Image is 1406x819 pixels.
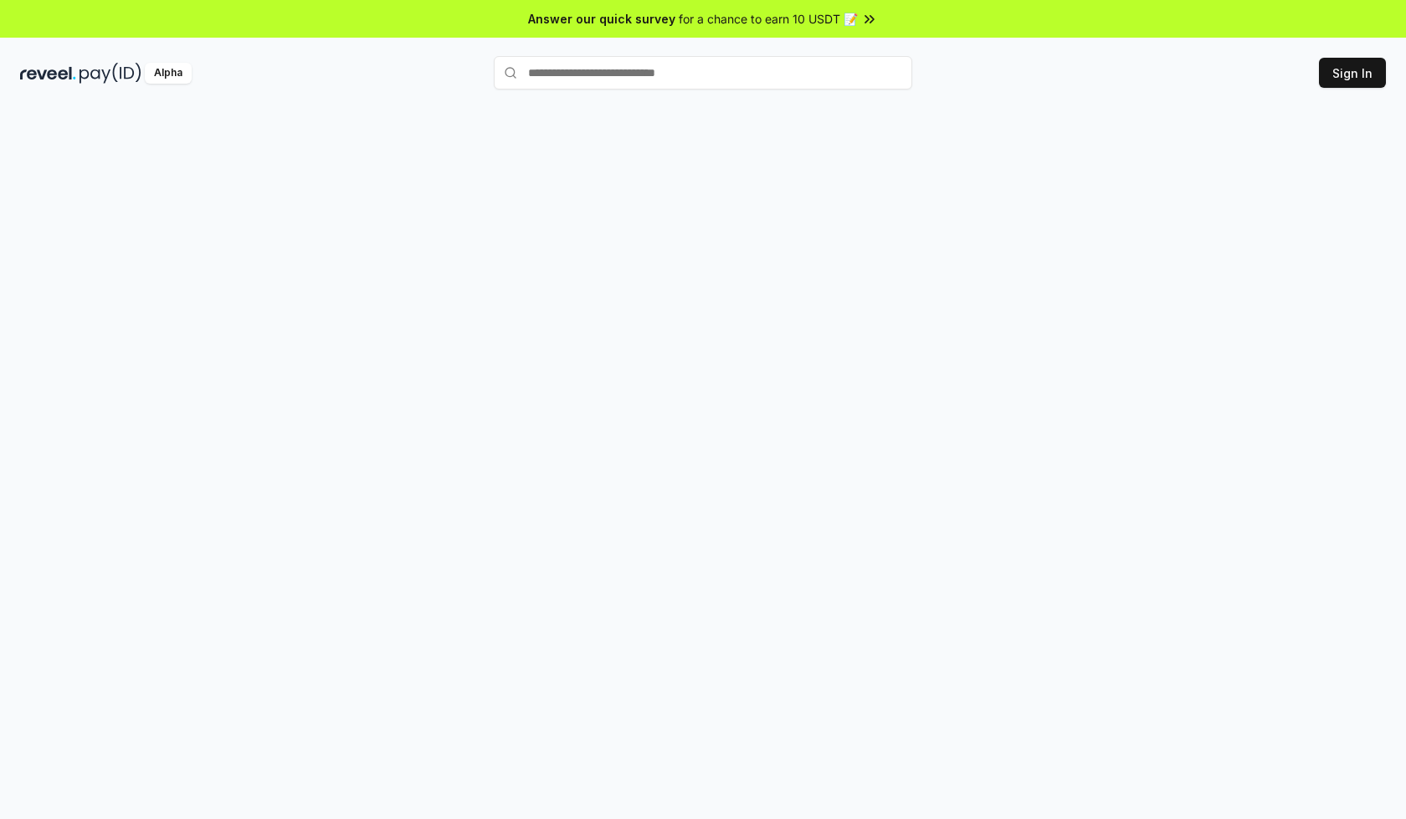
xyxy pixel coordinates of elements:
[145,63,192,84] div: Alpha
[80,63,141,84] img: pay_id
[1319,58,1386,88] button: Sign In
[20,63,76,84] img: reveel_dark
[528,10,675,28] span: Answer our quick survey
[679,10,858,28] span: for a chance to earn 10 USDT 📝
